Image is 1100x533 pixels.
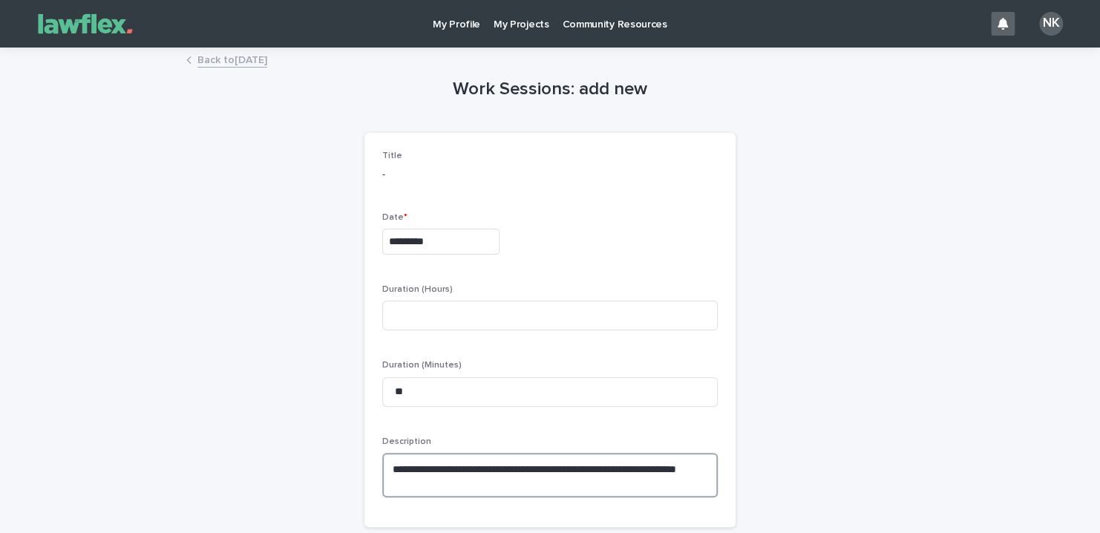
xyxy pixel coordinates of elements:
[1039,12,1063,36] div: NK
[197,50,267,68] a: Back to[DATE]
[382,285,453,294] span: Duration (Hours)
[382,151,402,160] span: Title
[382,361,462,370] span: Duration (Minutes)
[30,9,141,39] img: Gnvw4qrBSHOAfo8VMhG6
[382,437,431,446] span: Description
[382,167,718,183] p: -
[364,79,736,100] h1: Work Sessions: add new
[382,213,407,222] span: Date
